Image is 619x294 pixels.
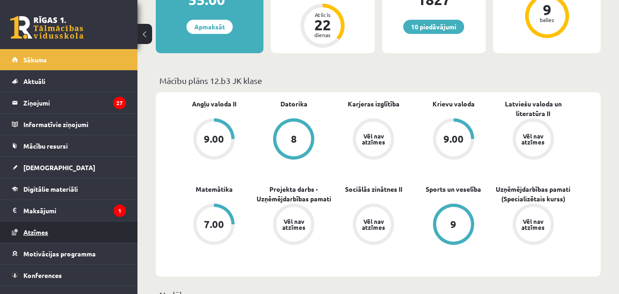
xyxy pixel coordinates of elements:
div: 9.00 [444,134,464,144]
div: 9.00 [204,134,224,144]
a: Aktuāli [12,71,126,92]
a: Matemātika [196,184,233,194]
div: Vēl nav atzīmes [281,218,307,230]
a: Vēl nav atzīmes [254,204,334,247]
a: Motivācijas programma [12,243,126,264]
a: Sports un veselība [426,184,481,194]
legend: Ziņojumi [23,92,126,113]
div: 7.00 [204,219,224,229]
a: Sociālās zinātnes II [345,184,402,194]
span: Aktuāli [23,77,45,85]
span: Konferences [23,271,62,279]
a: Vēl nav atzīmes [493,118,573,161]
a: 8 [254,118,334,161]
a: Konferences [12,265,126,286]
a: Uzņēmējdarbības pamati (Specializētais kurss) [493,184,573,204]
div: 8 [291,134,297,144]
a: Atzīmes [12,222,126,243]
a: Sākums [12,49,126,70]
a: Latviešu valoda un literatūra II [493,99,573,118]
div: Vēl nav atzīmes [361,218,386,230]
div: Vēl nav atzīmes [520,218,546,230]
a: Informatīvie ziņojumi [12,114,126,135]
div: 9 [533,2,561,17]
a: 9.00 [414,118,493,161]
div: 22 [309,17,336,32]
span: Sākums [23,55,47,64]
span: [DEMOGRAPHIC_DATA] [23,163,95,172]
a: 9.00 [174,118,254,161]
i: 27 [113,97,126,109]
legend: Maksājumi [23,200,126,221]
div: Vēl nav atzīmes [361,133,386,145]
a: Digitālie materiāli [12,178,126,200]
legend: Informatīvie ziņojumi [23,114,126,135]
span: Motivācijas programma [23,250,96,258]
a: Vēl nav atzīmes [493,204,573,247]
div: Atlicis [309,12,336,17]
a: Rīgas 1. Tālmācības vidusskola [10,16,83,39]
a: Mācību resursi [12,135,126,156]
a: 9 [414,204,493,247]
a: 7.00 [174,204,254,247]
a: Angļu valoda II [192,99,236,109]
div: 9 [450,219,456,229]
span: Atzīmes [23,228,48,236]
a: [DEMOGRAPHIC_DATA] [12,157,126,178]
a: Apmaksāt [186,20,233,34]
a: Karjeras izglītība [348,99,400,109]
a: Maksājumi1 [12,200,126,221]
div: Vēl nav atzīmes [520,133,546,145]
a: Krievu valoda [433,99,475,109]
a: Ziņojumi27 [12,92,126,113]
a: Vēl nav atzīmes [334,204,413,247]
a: Projekta darbs - Uzņēmējdarbības pamati [254,184,334,204]
div: balles [533,17,561,22]
i: 1 [114,205,126,217]
div: dienas [309,32,336,38]
p: Mācību plāns 12.b3 JK klase [159,74,597,87]
a: Vēl nav atzīmes [334,118,413,161]
span: Digitālie materiāli [23,185,78,193]
a: 10 piedāvājumi [403,20,464,34]
span: Mācību resursi [23,142,68,150]
a: Datorika [280,99,307,109]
